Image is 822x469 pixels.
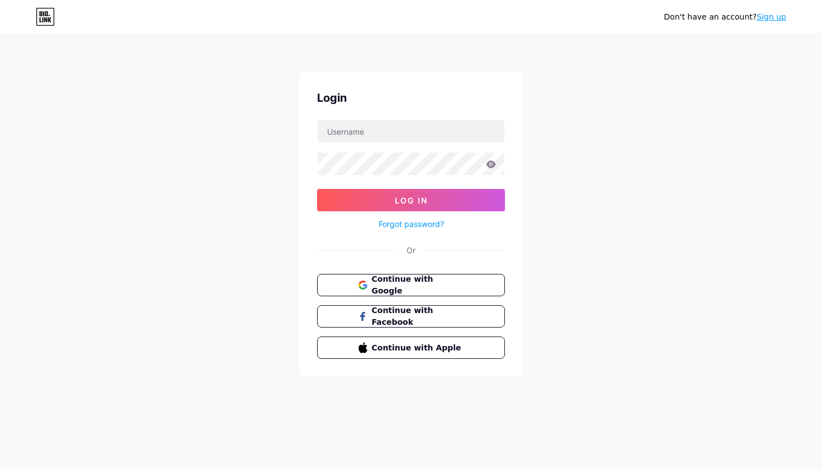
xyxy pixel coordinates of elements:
button: Continue with Apple [317,337,505,359]
div: Login [317,89,505,106]
a: Sign up [757,12,786,21]
div: Or [407,244,415,256]
span: Continue with Apple [372,342,464,354]
span: Log In [395,196,428,205]
button: Log In [317,189,505,211]
input: Username [318,120,504,143]
div: Don't have an account? [664,11,786,23]
span: Continue with Google [372,273,464,297]
button: Continue with Facebook [317,305,505,328]
a: Forgot password? [379,218,444,230]
button: Continue with Google [317,274,505,296]
span: Continue with Facebook [372,305,464,328]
